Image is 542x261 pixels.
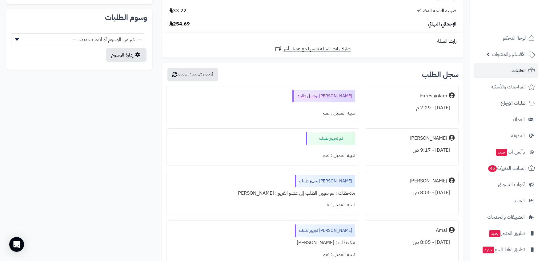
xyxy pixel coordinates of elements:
span: جديد [489,230,500,237]
button: أضف تحديث جديد [167,68,218,81]
span: التقارير [513,197,525,205]
a: طلبات الإرجاع [474,96,538,111]
div: [PERSON_NAME] توصيل طلبك [292,90,355,102]
span: تطبيق المتجر [488,229,525,238]
div: [PERSON_NAME] [410,135,447,142]
div: [DATE] - 9:17 ص [369,144,455,156]
a: وآتس آبجديد [474,145,538,159]
span: وآتس آب [495,148,525,156]
span: 45 [488,165,497,172]
span: ضريبة القيمة المضافة [417,7,456,14]
span: طلبات الإرجاع [501,99,526,107]
span: المدونة [511,131,525,140]
span: -- اختر من الوسوم أو أضف جديد... -- [11,34,144,45]
span: تطبيق نقاط البيع [482,245,525,254]
span: المراجعات والأسئلة [491,83,526,91]
span: شارك رابط السلة نفسها مع عميل آخر [283,45,351,53]
span: التطبيقات والخدمات [487,213,525,221]
div: تم تجهيز طلبك [306,132,355,145]
div: Amal [436,227,447,234]
a: التقارير [474,193,538,208]
a: تطبيق المتجرجديد [474,226,538,241]
span: الإجمالي النهائي [428,21,456,28]
span: السلات المتروكة [488,164,526,173]
a: إدارة الوسوم [106,48,147,62]
span: العملاء [513,115,525,124]
a: العملاء [474,112,538,127]
div: ملاحظات : تم تعيين الطلب إلى عضو الفريق: [PERSON_NAME] [171,187,355,199]
span: -- اختر من الوسوم أو أضف جديد... -- [11,33,144,45]
div: [PERSON_NAME] [410,177,447,185]
div: تنبيه العميل : نعم [171,150,355,162]
img: logo-2.png [500,16,536,29]
div: Fares golam [420,92,447,99]
a: لوحة التحكم [474,31,538,45]
div: [PERSON_NAME] تجهيز طلبك [295,224,355,237]
a: المدونة [474,128,538,143]
div: [PERSON_NAME] تجهيز طلبك [295,175,355,187]
div: تنبيه العميل : لا [171,199,355,211]
a: التطبيقات والخدمات [474,210,538,224]
div: [DATE] - 8:05 ص [369,187,455,199]
div: [DATE] - 2:29 م [369,102,455,114]
h3: سجل الطلب [422,71,459,78]
span: الطلبات [512,66,526,75]
a: الطلبات [474,63,538,78]
a: شارك رابط السلة نفسها مع عميل آخر [275,45,351,53]
div: تنبيه العميل : نعم [171,249,355,261]
div: [DATE] - 8:05 ص [369,236,455,248]
span: الأقسام والمنتجات [492,50,526,59]
span: جديد [496,149,507,156]
div: رابط السلة [164,38,461,45]
a: أدوات التسويق [474,177,538,192]
span: 254.69 [169,21,190,28]
a: السلات المتروكة45 [474,161,538,176]
span: جديد [483,247,494,253]
span: أدوات التسويق [498,180,525,189]
a: المراجعات والأسئلة [474,80,538,94]
h2: وسوم الطلبات [11,14,147,21]
div: تنبيه العميل : نعم [171,107,355,119]
a: تطبيق نقاط البيعجديد [474,242,538,257]
span: لوحة التحكم [503,34,526,42]
span: 33.22 [169,7,187,14]
div: ملاحظات : [PERSON_NAME] [171,237,355,249]
div: Open Intercom Messenger [9,237,24,252]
